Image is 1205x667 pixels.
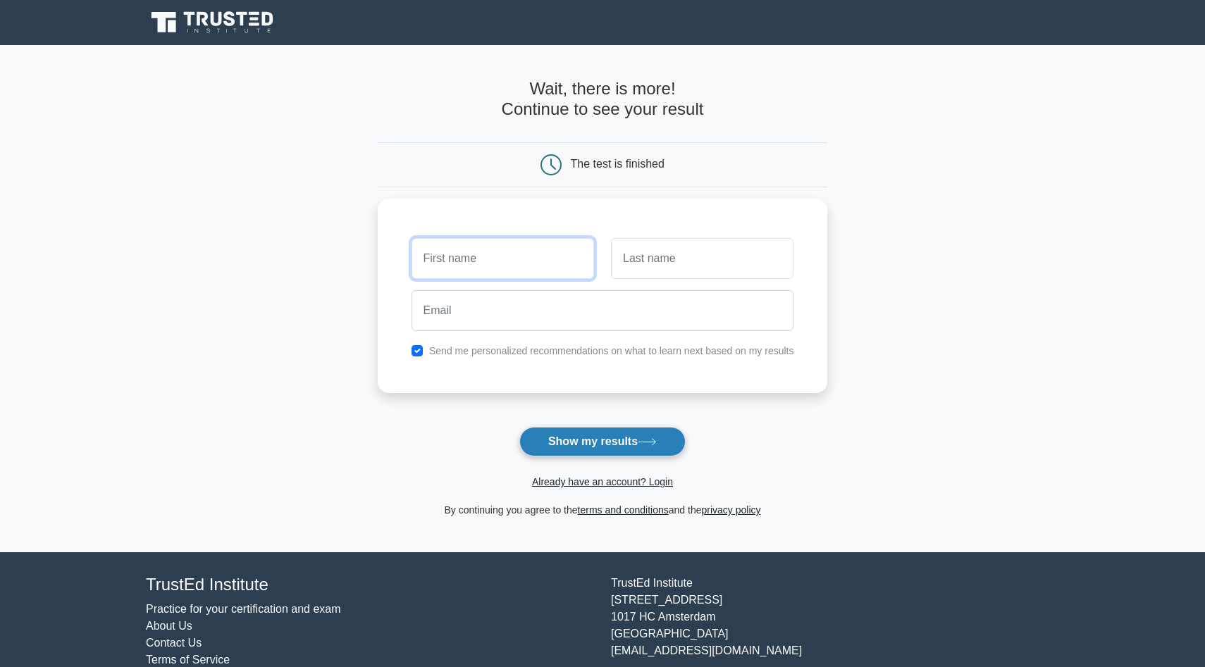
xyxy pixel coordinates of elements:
a: privacy policy [702,504,761,516]
input: Email [412,290,794,331]
label: Send me personalized recommendations on what to learn next based on my results [429,345,794,356]
a: terms and conditions [578,504,669,516]
a: Contact Us [146,637,202,649]
a: Terms of Service [146,654,230,666]
a: About Us [146,620,192,632]
h4: Wait, there is more! Continue to see your result [378,79,828,120]
input: Last name [611,238,793,279]
a: Practice for your certification and exam [146,603,341,615]
button: Show my results [519,427,686,456]
input: First name [412,238,594,279]
div: The test is finished [571,158,665,170]
h4: TrustEd Institute [146,575,594,595]
div: By continuing you agree to the and the [369,501,836,518]
a: Already have an account? Login [532,476,673,487]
